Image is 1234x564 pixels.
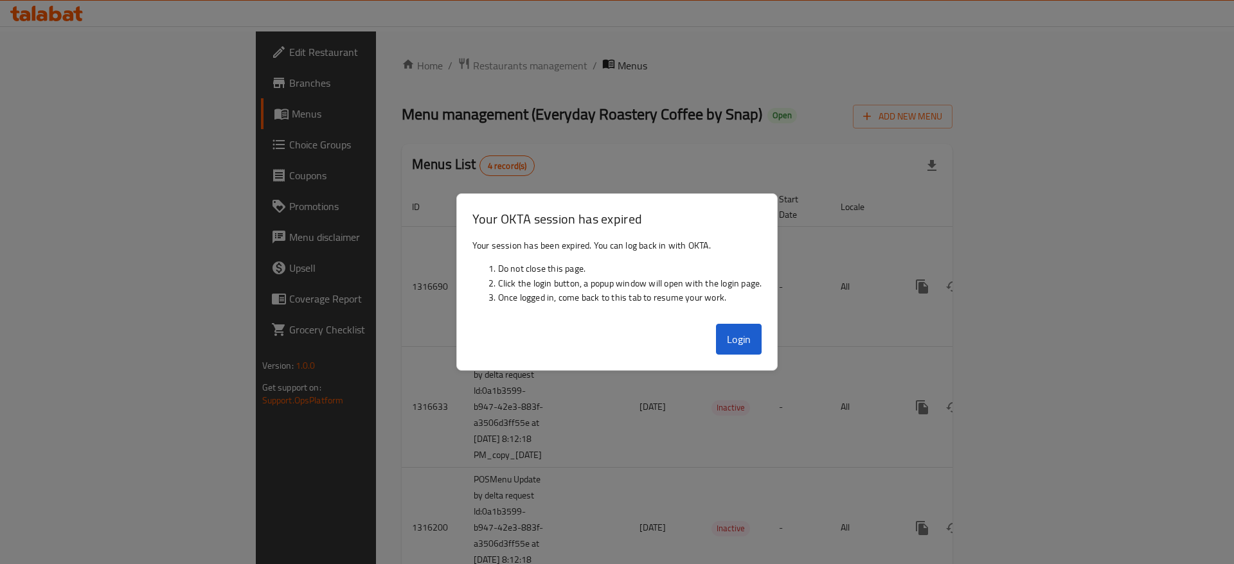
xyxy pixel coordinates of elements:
div: Your session has been expired. You can log back in with OKTA. [457,233,778,319]
li: Click the login button, a popup window will open with the login page. [498,276,762,290]
li: Once logged in, come back to this tab to resume your work. [498,290,762,304]
li: Do not close this page. [498,261,762,276]
h3: Your OKTA session has expired [472,209,762,228]
button: Login [716,324,762,355]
